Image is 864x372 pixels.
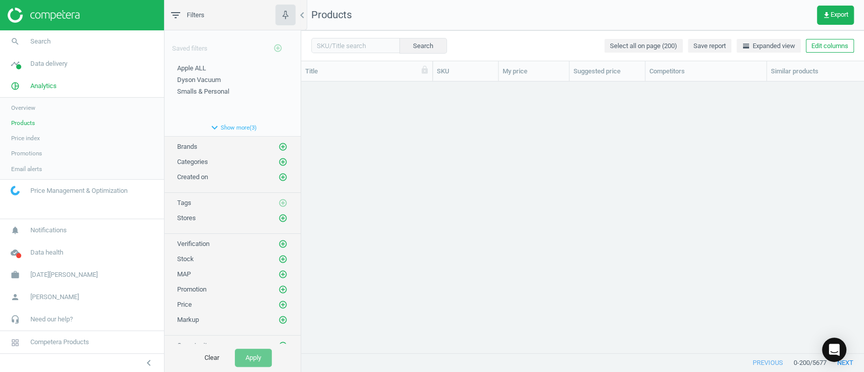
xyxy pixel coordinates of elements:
i: expand_more [209,121,221,134]
button: Edit columns [806,39,854,53]
img: ajHJNr6hYgQAAAAASUVORK5CYII= [8,8,79,23]
span: Smalls & Personal [177,88,229,95]
i: add_circle_outline [273,44,282,53]
i: pie_chart_outlined [6,76,25,96]
span: Products [11,119,35,127]
i: add_circle_outline [278,270,287,279]
span: Email alerts [11,165,42,173]
span: Price index [11,134,40,142]
span: Markup [177,316,199,323]
span: Price Management & Optimization [30,186,128,195]
span: Promotions [11,149,42,157]
i: cloud_done [6,243,25,262]
i: person [6,287,25,307]
button: Clear [194,349,230,367]
button: Select all on page (200) [604,39,683,53]
i: chevron_left [296,9,308,21]
span: Stock [177,255,194,263]
button: Save report [688,39,731,53]
button: add_circle_outline [278,239,288,249]
img: wGWNvw8QSZomAAAAABJRU5ErkJggg== [11,186,20,195]
button: add_circle_outline [278,172,288,182]
button: expand_moreShow more(3) [164,119,301,136]
span: [DATE][PERSON_NAME] [30,270,98,279]
button: add_circle_outline [278,213,288,223]
input: SKU/Title search [311,38,400,53]
span: Save report [693,42,726,51]
i: work [6,265,25,284]
span: Expanded view [742,42,795,51]
span: Need our help? [30,315,73,324]
span: Opportunity [177,342,210,349]
i: horizontal_split [742,42,750,50]
button: next [827,354,864,372]
i: search [6,32,25,51]
i: add_circle_outline [278,341,287,350]
button: get_appExport [817,6,854,25]
span: Tags [177,199,191,206]
i: add_circle_outline [278,214,287,223]
span: [PERSON_NAME] [30,293,79,302]
span: Analytics [30,81,57,91]
span: Data health [30,248,63,257]
span: Brands [177,143,197,150]
div: Suggested price [573,67,641,76]
div: Competitors [649,67,762,76]
i: chevron_left [143,357,155,369]
button: add_circle_outline [278,284,288,295]
span: 0 - 200 [794,358,810,367]
span: Dyson Vacuum [177,76,221,84]
button: Search [399,38,447,53]
button: add_circle_outline [278,157,288,167]
button: add_circle_outline [278,269,288,279]
span: Competera Products [30,338,89,347]
span: Categories [177,158,208,166]
span: Filters [187,11,204,20]
i: add_circle_outline [278,285,287,294]
button: add_circle_outline [278,315,288,325]
i: filter_list [170,9,182,21]
i: add_circle_outline [278,255,287,264]
span: Products [311,9,352,21]
span: Stores [177,214,196,222]
div: Saved filters [164,30,301,59]
div: Open Intercom Messenger [822,338,846,362]
button: add_circle_outline [278,300,288,310]
i: notifications [6,221,25,240]
span: Data delivery [30,59,67,68]
button: add_circle_outline [268,38,288,59]
div: My price [503,67,565,76]
span: Export [822,11,848,19]
button: chevron_left [136,356,161,369]
button: add_circle_outline [278,142,288,152]
span: Select all on page (200) [610,42,677,51]
span: Notifications [30,226,67,235]
i: add_circle_outline [278,198,287,208]
span: MAP [177,270,191,278]
div: SKU [437,67,494,76]
i: headset_mic [6,310,25,329]
i: add_circle_outline [278,173,287,182]
i: get_app [822,11,831,19]
span: Apple ALL [177,64,206,72]
span: Created on [177,173,208,181]
span: Verification [177,240,210,247]
span: Price [177,301,192,308]
i: add_circle_outline [278,142,287,151]
button: Apply [235,349,272,367]
button: previous [742,354,794,372]
i: add_circle_outline [278,300,287,309]
span: Overview [11,104,35,112]
span: / 5677 [810,358,827,367]
div: Title [305,67,428,76]
span: Promotion [177,285,207,293]
div: grid [301,81,864,343]
i: timeline [6,54,25,73]
button: horizontal_splitExpanded view [736,39,801,53]
button: add_circle_outline [278,341,288,351]
span: Search [30,37,51,46]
